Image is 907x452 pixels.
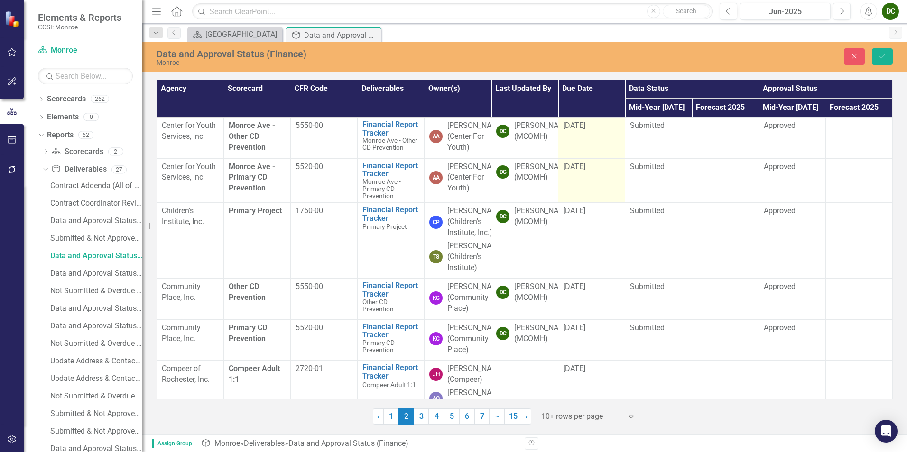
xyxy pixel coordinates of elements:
a: Reports [47,130,74,141]
div: Not Submitted & Overdue (Addenda) [50,287,142,295]
p: Community Place, Inc. [162,323,219,344]
div: [PERSON_NAME] (Center For Youth) [447,120,504,153]
div: [PERSON_NAME] (MCOMH) [514,206,571,227]
span: [DATE] [563,206,585,215]
p: Compeer of Rochester, Inc. [162,363,219,385]
div: KC [429,291,443,305]
div: Update Address & Contacts on Program Landing Page [50,374,142,383]
span: Submitted [630,121,665,130]
a: 4 [429,408,444,425]
button: DC [882,3,899,20]
div: [PERSON_NAME] (Center For Youth) [447,162,504,194]
span: [DATE] [563,121,585,130]
span: Other CD Prevention [362,298,394,313]
a: Monroe [214,439,240,448]
div: » » [201,438,518,449]
div: JH [429,368,443,381]
div: Data and Approval Status (Finance) [157,49,569,59]
a: Monroe [38,45,133,56]
span: Approved [764,162,796,171]
span: [DATE] [563,323,585,332]
a: Financial Report Tracker [362,120,419,137]
span: Primary CD Prevention [362,339,395,353]
a: Financial Report Tracker [362,281,419,298]
span: 1760-00 [296,206,323,215]
div: Data and Approval Status (Q) [50,322,142,330]
a: Financial Report Tracker [362,162,419,178]
div: DC [496,286,509,299]
span: ‹ [377,412,379,421]
a: Data and Approval Status (Addenda) [48,266,142,281]
span: [DATE] [563,282,585,291]
div: 0 [83,113,99,121]
a: Financial Report Tracker [362,363,419,380]
a: Not Submitted & Overdue (Addenda) [48,283,142,298]
span: Search [676,7,696,15]
a: Update Address & Contacts on Program Landing Page (Finance) [48,353,142,369]
div: Data and Approval Status (Finance) [304,29,379,41]
div: Contract Addenda (All of Monroe) [50,181,142,190]
div: Monroe [157,59,569,66]
a: Scorecards [51,146,103,157]
div: 262 [91,95,109,103]
div: Submitted & Not Approved (Financial) [50,409,142,418]
input: Search ClearPoint... [192,3,713,20]
div: TS [429,250,443,263]
span: Submitted [630,206,665,215]
span: Approved [764,323,796,332]
div: [PERSON_NAME] (MCOMH) [514,162,571,183]
div: Contract Coordinator Review (All) [50,199,142,208]
div: [PERSON_NAME] (Children's Institute, Inc.) [447,206,504,238]
a: Update Address & Contacts on Program Landing Page [48,371,142,386]
div: Not Submitted & Overdue (Financial) [50,392,142,400]
span: Monroe Ave - Primary CD Prevention [229,162,275,193]
span: 5550-00 [296,121,323,130]
a: Submitted & Not Approved (Financial) [48,406,142,421]
span: 5550-00 [296,282,323,291]
div: 27 [111,165,127,173]
div: Jun-2025 [743,6,827,18]
div: KC [429,332,443,345]
span: › [525,412,528,421]
a: Data and Approval Status (Q) [48,318,142,334]
a: 5 [444,408,459,425]
div: Data and Approval Status (Finance) [288,439,408,448]
div: [PERSON_NAME] (Children's Institute) [447,241,504,273]
div: Data and Approval Status (Annual) [50,217,142,225]
a: Elements [47,112,79,123]
span: Monroe Ave - Other CD Prevention [362,136,417,151]
span: 5520-00 [296,323,323,332]
div: Data and Approval Status (M) [50,304,142,313]
a: Financial Report Tracker [362,323,419,339]
span: Approved [764,121,796,130]
span: Monroe Ave - Other CD Prevention [229,121,275,152]
button: Search [663,5,710,18]
span: Submitted [630,323,665,332]
p: Community Place, Inc. [162,281,219,303]
a: Financial Report Tracker [362,206,419,222]
div: Not Submitted & Overdue (CC) [50,339,142,348]
span: Compeer Adult 1:1 [229,364,280,384]
div: Submitted & Not Approved (CC) [50,427,142,435]
div: DC [496,327,509,340]
span: Monroe Ave - Primary CD Prevention [362,178,401,199]
a: Not Submitted & Overdue (CC) [48,336,142,351]
a: Deliverables [51,164,106,175]
div: Update Address & Contacts on Program Landing Page (Finance) [50,357,142,365]
a: Data and Approval Status (M) [48,301,142,316]
span: Primary Project [229,206,282,215]
p: Center for Youth Services, Inc. [162,162,219,183]
a: Deliverables [244,439,285,448]
div: [PERSON_NAME] (Community Place) [447,281,504,314]
small: CCSI: Monroe [38,23,121,31]
a: 7 [474,408,490,425]
span: Elements & Reports [38,12,121,23]
div: [GEOGRAPHIC_DATA] [205,28,280,40]
span: 2 [398,408,414,425]
span: Primary Project [362,223,407,230]
span: Submitted [630,162,665,171]
p: Children's Institute, Inc. [162,206,219,227]
div: CP [429,216,443,229]
span: 5520-00 [296,162,323,171]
